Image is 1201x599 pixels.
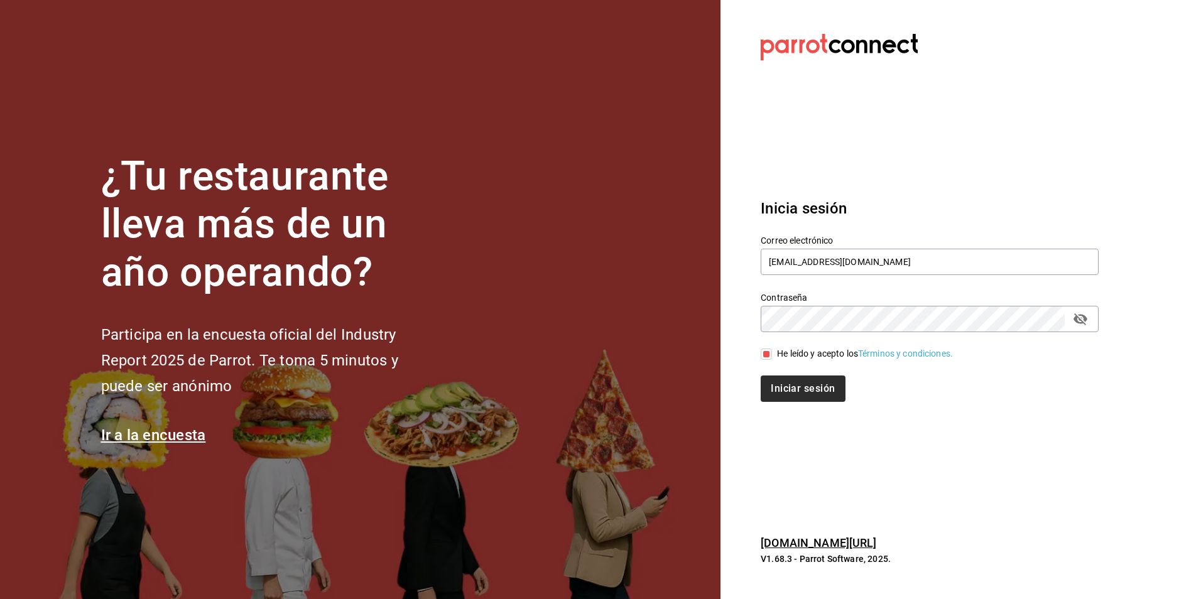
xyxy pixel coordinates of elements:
h3: Inicia sesión [761,197,1099,220]
a: Ir a la encuesta [101,426,206,444]
button: Iniciar sesión [761,375,845,402]
label: Contraseña [761,293,1099,301]
a: Términos y condiciones. [858,348,953,359]
label: Correo electrónico [761,235,1099,244]
a: [DOMAIN_NAME][URL] [761,536,876,549]
h2: Participa en la encuesta oficial del Industry Report 2025 de Parrot. Te toma 5 minutos y puede se... [101,322,440,399]
h1: ¿Tu restaurante lleva más de un año operando? [101,153,440,297]
input: Ingresa tu correo electrónico [761,249,1099,275]
button: passwordField [1070,308,1091,330]
p: V1.68.3 - Parrot Software, 2025. [761,553,1099,565]
div: He leído y acepto los [777,347,953,360]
